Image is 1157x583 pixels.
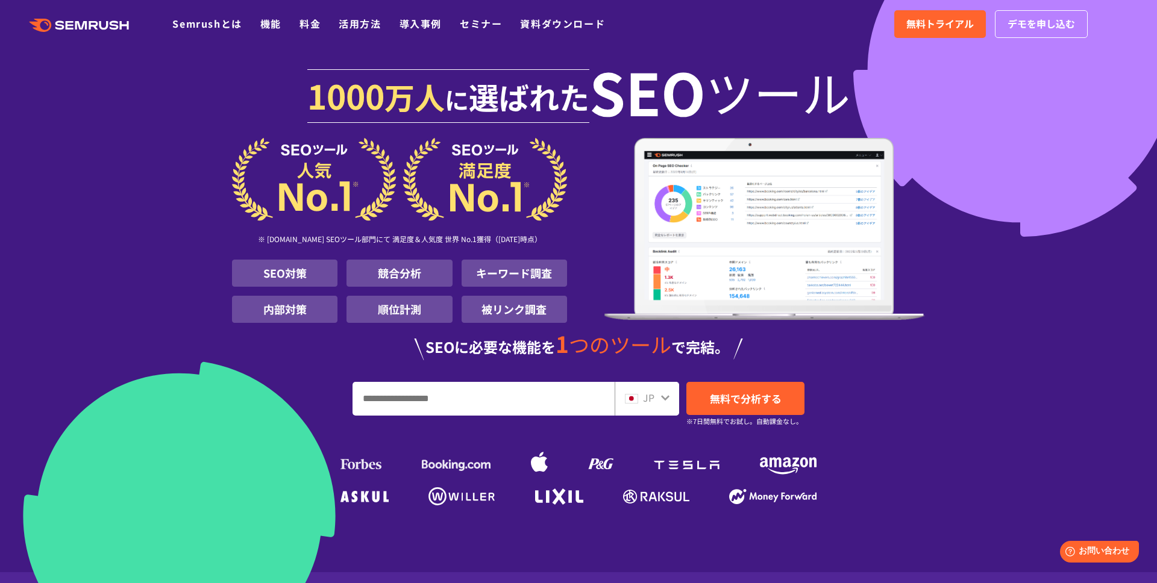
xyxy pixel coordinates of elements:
[172,16,242,31] a: Semrushとは
[445,82,469,117] span: に
[462,260,567,287] li: キーワード調査
[894,10,986,38] a: 無料トライアル
[686,382,804,415] a: 無料で分析する
[232,332,925,360] div: SEOに必要な機能を
[400,16,442,31] a: 導入事例
[232,296,337,323] li: 内部対策
[353,382,614,415] input: URL、キーワードを入力してください
[299,16,321,31] a: 料金
[232,221,567,260] div: ※ [DOMAIN_NAME] SEOツール部門にて 満足度＆人気度 世界 No.1獲得（[DATE]時点）
[460,16,502,31] a: セミナー
[260,16,281,31] a: 機能
[710,391,782,406] span: 無料で分析する
[589,67,706,116] span: SEO
[346,296,452,323] li: 順位計測
[906,16,974,32] span: 無料トライアル
[232,260,337,287] li: SEO対策
[520,16,605,31] a: 資料ダウンロード
[469,75,589,118] span: 選ばれた
[569,329,671,359] span: つのツール
[1050,536,1144,570] iframe: Help widget launcher
[339,16,381,31] a: 活用方法
[643,390,654,405] span: JP
[706,67,850,116] span: ツール
[671,336,729,357] span: で完結。
[384,75,445,118] span: 万人
[462,296,567,323] li: 被リンク調査
[556,327,569,360] span: 1
[346,260,452,287] li: 競合分析
[1008,16,1075,32] span: デモを申し込む
[995,10,1088,38] a: デモを申し込む
[686,416,803,427] small: ※7日間無料でお試し。自動課金なし。
[307,71,384,119] span: 1000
